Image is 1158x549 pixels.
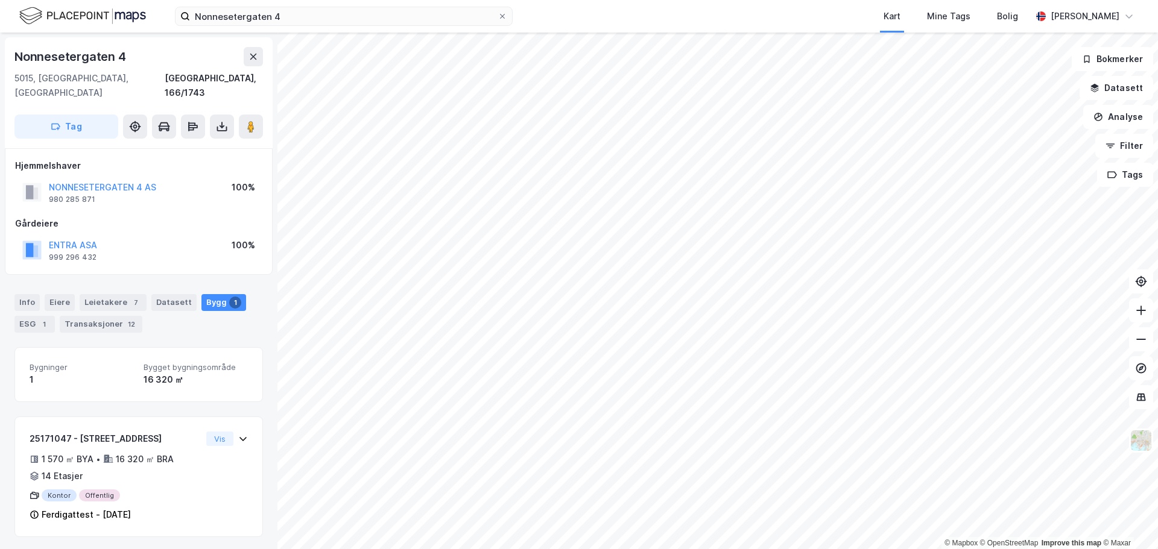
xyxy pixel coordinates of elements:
div: Leietakere [80,294,147,311]
div: 14 Etasjer [42,469,83,483]
div: Hjemmelshaver [15,158,262,173]
input: Søk på adresse, matrikkel, gårdeiere, leietakere eller personer [190,7,498,25]
img: Z [1130,429,1153,452]
div: 25171047 - [STREET_ADDRESS] [30,431,201,446]
div: Datasett [151,294,197,311]
div: Gårdeiere [15,216,262,231]
div: 7 [130,296,142,309]
button: Bokmerker [1072,47,1153,71]
button: Filter [1095,134,1153,158]
div: 100% [232,180,255,195]
div: 1 570 ㎡ BYA [42,452,93,466]
div: 1 [38,318,50,330]
button: Tag [14,115,118,139]
button: Tags [1097,163,1153,187]
div: 980 285 871 [49,195,95,204]
div: 999 296 432 [49,253,96,262]
div: Eiere [45,294,75,311]
div: Ferdigattest - [DATE] [42,507,131,522]
div: 100% [232,238,255,253]
div: Mine Tags [927,9,970,24]
div: ESG [14,316,55,333]
div: Kart [884,9,900,24]
div: [PERSON_NAME] [1051,9,1119,24]
div: Transaksjoner [60,316,142,333]
a: Mapbox [944,539,978,547]
div: Bygg [201,294,246,311]
img: logo.f888ab2527a4732fd821a326f86c7f29.svg [19,5,146,27]
div: • [96,454,101,464]
div: 12 [125,318,138,330]
div: Nonnesetergaten 4 [14,47,128,66]
button: Analyse [1083,105,1153,129]
div: 1 [30,372,134,387]
div: 1 [229,296,241,309]
div: Kontrollprogram for chat [1098,491,1158,549]
span: Bygget bygningsområde [144,362,248,372]
a: OpenStreetMap [980,539,1039,547]
div: [GEOGRAPHIC_DATA], 166/1743 [165,71,263,100]
div: 16 320 ㎡ [144,372,248,387]
div: Bolig [997,9,1018,24]
div: Info [14,294,40,311]
button: Datasett [1080,76,1153,100]
a: Improve this map [1042,539,1101,547]
button: Vis [206,431,233,446]
div: 5015, [GEOGRAPHIC_DATA], [GEOGRAPHIC_DATA] [14,71,165,100]
iframe: Chat Widget [1098,491,1158,549]
span: Bygninger [30,362,134,372]
div: 16 320 ㎡ BRA [116,452,174,466]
